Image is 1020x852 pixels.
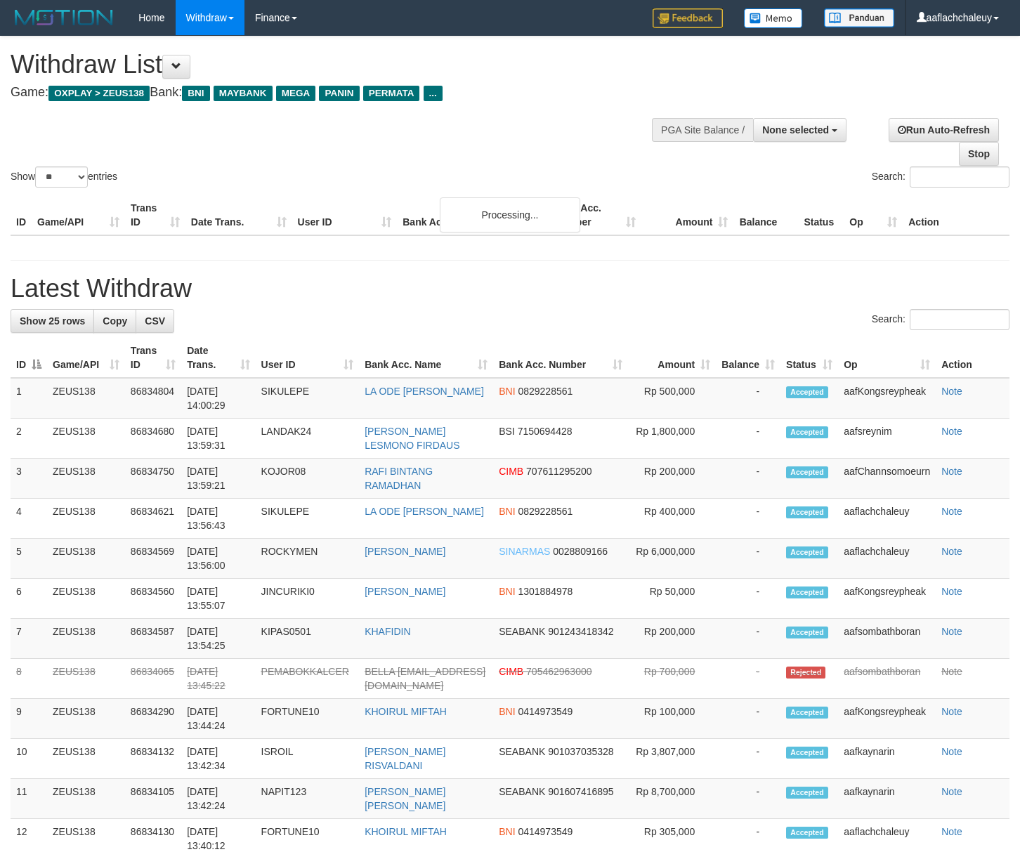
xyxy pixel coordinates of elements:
td: 86834804 [125,378,181,419]
span: SINARMAS [499,546,550,557]
span: ... [424,86,443,101]
td: aaflachchaleuy [838,499,936,539]
td: aafkaynarin [838,779,936,819]
span: SEABANK [499,626,545,637]
span: Accepted [786,747,828,759]
td: 6 [11,579,47,619]
td: - [716,619,780,659]
td: SIKULEPE [256,378,360,419]
td: aafsreynim [838,419,936,459]
span: BNI [499,586,515,597]
span: CSV [145,315,165,327]
th: Op [844,195,903,235]
td: aafsombathboran [838,659,936,699]
span: BSI [499,426,515,437]
span: Copy 901243418342 to clipboard [548,626,613,637]
td: [DATE] 13:56:00 [181,539,255,579]
a: Stop [959,142,999,166]
span: SEABANK [499,746,545,757]
h1: Latest Withdraw [11,275,1009,303]
a: [PERSON_NAME] RISVALDANI [365,746,445,771]
td: aaflachchaleuy [838,539,936,579]
td: [DATE] 13:42:24 [181,779,255,819]
td: LANDAK24 [256,419,360,459]
a: [PERSON_NAME] [365,586,445,597]
td: 86834569 [125,539,181,579]
a: KHAFIDIN [365,626,410,637]
th: Status [798,195,844,235]
th: Trans ID [125,195,185,235]
th: Balance [733,195,798,235]
input: Search: [910,309,1009,330]
a: Note [941,626,962,637]
td: Rp 100,000 [628,699,716,739]
th: Bank Acc. Number [549,195,641,235]
td: [DATE] 13:44:24 [181,699,255,739]
td: 86834621 [125,499,181,539]
td: aafChannsomoeurn [838,459,936,499]
th: User ID [292,195,398,235]
span: Copy 901607416895 to clipboard [548,786,613,797]
span: BNI [182,86,209,101]
a: LA ODE [PERSON_NAME] [365,386,484,397]
span: Accepted [786,506,828,518]
span: Copy 0028809166 to clipboard [553,546,608,557]
span: BNI [499,826,515,837]
a: Copy [93,309,136,333]
td: 1 [11,378,47,419]
span: Copy 0829228561 to clipboard [518,386,573,397]
td: Rp 500,000 [628,378,716,419]
td: ZEUS138 [47,779,125,819]
a: Note [941,746,962,757]
td: - [716,779,780,819]
th: Amount: activate to sort column ascending [628,338,716,378]
label: Search: [872,309,1009,330]
td: ZEUS138 [47,739,125,779]
td: KIPAS0501 [256,619,360,659]
td: Rp 8,700,000 [628,779,716,819]
td: ZEUS138 [47,659,125,699]
th: Game/API: activate to sort column ascending [47,338,125,378]
th: Status: activate to sort column ascending [780,338,838,378]
span: BNI [499,506,515,517]
span: Copy 705462963000 to clipboard [526,666,591,677]
td: JINCURIKI0 [256,579,360,619]
span: Accepted [786,787,828,799]
a: BELLA [EMAIL_ADDRESS][DOMAIN_NAME] [365,666,485,691]
img: MOTION_logo.png [11,7,117,28]
a: [PERSON_NAME] [PERSON_NAME] [365,786,445,811]
a: Note [941,586,962,597]
div: Processing... [440,197,580,232]
td: FORTUNE10 [256,699,360,739]
label: Search: [872,166,1009,188]
span: Accepted [786,386,828,398]
td: [DATE] 13:42:34 [181,739,255,779]
th: ID: activate to sort column descending [11,338,47,378]
span: Copy 1301884978 to clipboard [518,586,573,597]
td: ZEUS138 [47,699,125,739]
td: 7 [11,619,47,659]
span: BNI [499,386,515,397]
th: Op: activate to sort column ascending [838,338,936,378]
span: MEGA [276,86,316,101]
button: None selected [753,118,846,142]
td: Rp 3,807,000 [628,739,716,779]
td: ZEUS138 [47,459,125,499]
span: OXPLAY > ZEUS138 [48,86,150,101]
th: Action [903,195,1009,235]
td: Rp 400,000 [628,499,716,539]
td: 3 [11,459,47,499]
td: KOJOR08 [256,459,360,499]
td: - [716,459,780,499]
td: aafKongsreypheak [838,699,936,739]
span: Accepted [786,707,828,719]
th: Bank Acc. Name: activate to sort column ascending [359,338,493,378]
label: Show entries [11,166,117,188]
td: [DATE] 14:00:29 [181,378,255,419]
span: Accepted [786,827,828,839]
td: 86834132 [125,739,181,779]
span: Copy 0829228561 to clipboard [518,506,573,517]
span: Rejected [786,667,825,679]
a: Note [941,706,962,717]
td: aafkaynarin [838,739,936,779]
